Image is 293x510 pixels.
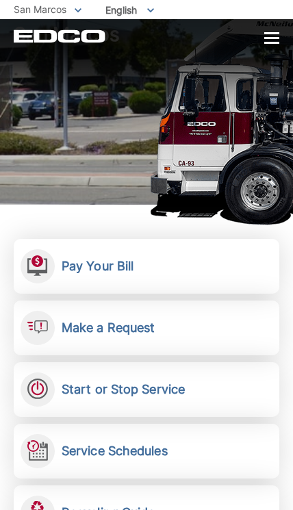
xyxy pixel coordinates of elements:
a: Service Schedules [14,424,279,479]
h2: Service Schedules [62,444,168,459]
h2: Pay Your Bill [62,259,133,274]
h2: Make a Request [62,320,155,335]
h1: San Marcos [14,24,279,208]
a: Pay Your Bill [14,239,279,294]
a: EDCD logo. Return to the homepage. [14,29,105,43]
h2: Start or Stop Service [62,382,185,397]
span: San Marcos [14,3,66,15]
a: Make a Request [14,301,279,355]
